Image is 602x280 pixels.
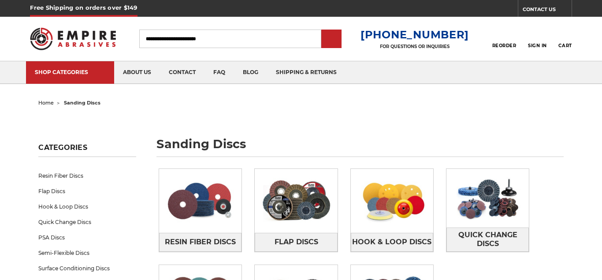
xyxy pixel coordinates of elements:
[360,44,469,49] p: FOR QUESTIONS OR INQUIRIES
[351,233,433,252] a: Hook & Loop Discs
[38,143,136,157] h5: Categories
[446,169,529,228] img: Quick Change Discs
[35,69,105,75] div: SHOP CATEGORIES
[159,233,242,252] a: Resin Fiber Discs
[64,100,100,106] span: sanding discs
[360,28,469,41] a: [PHONE_NUMBER]
[38,214,136,230] a: Quick Change Discs
[323,30,340,48] input: Submit
[38,183,136,199] a: Flap Discs
[523,4,572,17] a: CONTACT US
[38,168,136,183] a: Resin Fiber Discs
[558,43,572,49] span: Cart
[351,172,433,230] img: Hook & Loop Discs
[114,61,160,84] a: about us
[38,261,136,276] a: Surface Conditioning Discs
[234,61,267,84] a: blog
[159,172,242,230] img: Resin Fiber Discs
[38,199,136,214] a: Hook & Loop Discs
[156,138,563,157] h1: sanding discs
[160,61,204,84] a: contact
[275,235,318,250] span: Flap Discs
[38,245,136,261] a: Semi-Flexible Discs
[528,43,547,49] span: Sign In
[30,22,115,56] img: Empire Abrasives
[204,61,234,84] a: faq
[255,172,337,230] img: Flap Discs
[492,43,517,49] span: Reorder
[447,228,528,251] span: Quick Change Discs
[492,29,517,48] a: Reorder
[38,230,136,245] a: PSA Discs
[267,61,346,84] a: shipping & returns
[255,233,337,252] a: Flap Discs
[558,29,572,49] a: Cart
[165,235,236,250] span: Resin Fiber Discs
[446,228,529,252] a: Quick Change Discs
[352,235,431,250] span: Hook & Loop Discs
[38,100,54,106] a: home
